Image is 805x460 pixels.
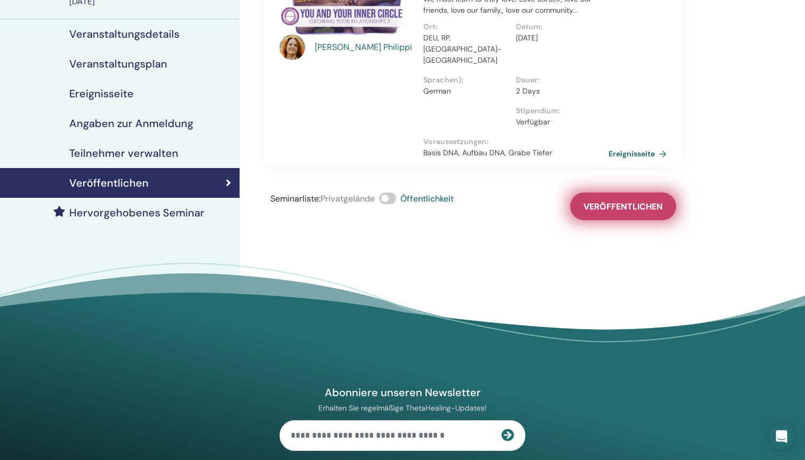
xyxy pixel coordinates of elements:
[516,32,602,44] p: [DATE]
[69,28,179,40] h4: Veranstaltungsdetails
[516,105,602,116] p: Stipendium :
[69,177,149,189] h4: Veröffentlichen
[69,117,193,130] h4: Angaben zur Anmeldung
[584,201,663,212] span: Veröffentlichen
[69,147,178,160] h4: Teilnehmer verwalten
[400,193,454,204] span: Öffentlichkeit
[69,87,134,100] h4: Ereignisseite
[423,32,510,66] p: DEU, RP, [GEOGRAPHIC_DATA]-[GEOGRAPHIC_DATA]
[516,116,602,128] p: Verfügbar
[423,74,510,86] p: Sprachen) :
[423,147,609,158] p: Basis DNA, Aufbau DNA, Grabe Tiefer
[280,403,525,413] p: Erhalten Sie regelmäßige ThetaHealing-Updates!
[321,193,375,204] span: Privatgelände
[516,86,602,97] p: 2 Days
[315,41,413,54] a: [PERSON_NAME] Philippi
[609,146,671,162] a: Ereignisseite
[423,86,510,97] p: German
[769,424,794,449] div: Open Intercom Messenger
[69,206,204,219] h4: Hervorgehobenes Seminar
[280,386,525,399] h4: Abonniere unseren Newsletter
[516,74,602,86] p: Dauer :
[423,136,609,147] p: Voraussetzungen :
[270,193,321,204] span: Seminarliste :
[423,21,510,32] p: Ort :
[516,21,602,32] p: Datum :
[570,193,676,220] button: Veröffentlichen
[69,57,167,70] h4: Veranstaltungsplan
[280,35,305,60] img: default.jpg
